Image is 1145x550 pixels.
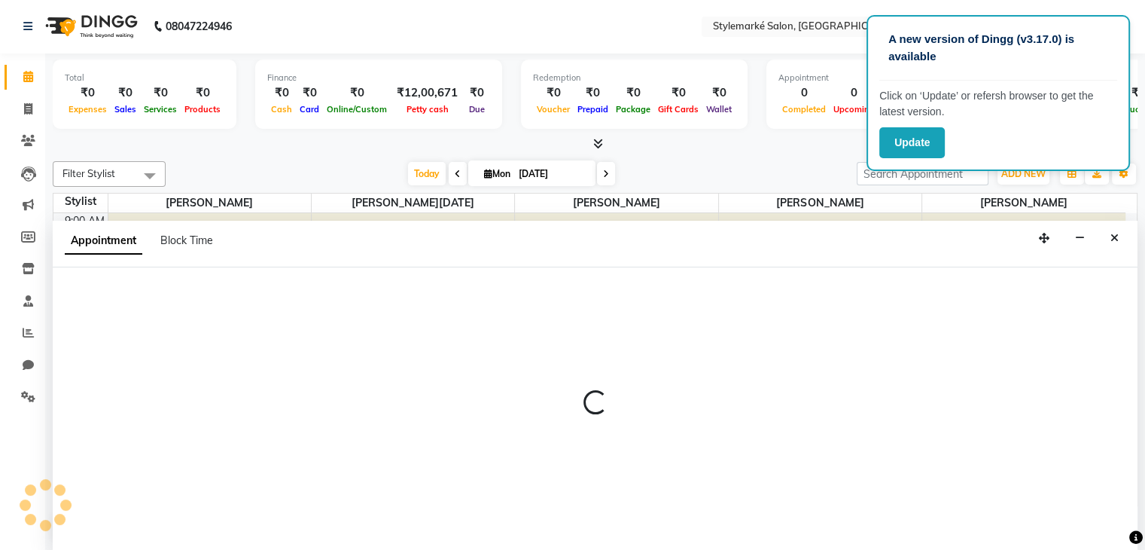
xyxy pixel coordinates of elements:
[166,5,232,47] b: 08047224946
[38,5,142,47] img: logo
[62,167,115,179] span: Filter Stylist
[574,104,612,115] span: Prepaid
[702,104,735,115] span: Wallet
[65,228,142,255] span: Appointment
[65,104,111,115] span: Expenses
[533,72,735,84] div: Redemption
[612,84,654,102] div: ₹0
[140,84,181,102] div: ₹0
[778,104,830,115] span: Completed
[111,84,140,102] div: ₹0
[533,104,574,115] span: Voucher
[719,194,921,212] span: ⁠[PERSON_NAME]
[1001,168,1046,179] span: ADD NEW
[830,104,879,115] span: Upcoming
[879,127,945,158] button: Update
[403,104,452,115] span: Petty cash
[267,84,296,102] div: ₹0
[312,194,514,212] span: ⁠[PERSON_NAME][DATE]
[181,104,224,115] span: Products
[65,84,111,102] div: ₹0
[830,84,879,102] div: 0
[65,72,224,84] div: Total
[62,213,108,229] div: 9:00 AM
[654,84,702,102] div: ₹0
[879,88,1117,120] p: Click on ‘Update’ or refersh browser to get the latest version.
[296,84,323,102] div: ₹0
[702,84,735,102] div: ₹0
[1104,227,1125,250] button: Close
[323,104,391,115] span: Online/Custom
[296,104,323,115] span: Card
[267,104,296,115] span: Cash
[888,31,1108,65] p: A new version of Dingg (v3.17.0) is available
[533,84,574,102] div: ₹0
[857,162,988,185] input: Search Appointment
[778,72,965,84] div: Appointment
[515,194,717,212] span: [PERSON_NAME]
[654,104,702,115] span: Gift Cards
[108,194,311,212] span: [PERSON_NAME]
[514,163,589,185] input: 2025-09-01
[181,84,224,102] div: ₹0
[480,168,514,179] span: Mon
[922,194,1125,212] span: [PERSON_NAME]
[111,104,140,115] span: Sales
[464,84,490,102] div: ₹0
[408,162,446,185] span: Today
[267,72,490,84] div: Finance
[997,163,1049,185] button: ADD NEW
[612,104,654,115] span: Package
[323,84,391,102] div: ₹0
[574,84,612,102] div: ₹0
[778,84,830,102] div: 0
[391,84,464,102] div: ₹12,00,671
[53,194,108,209] div: Stylist
[160,234,213,247] span: Block Time
[465,104,489,115] span: Due
[140,104,181,115] span: Services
